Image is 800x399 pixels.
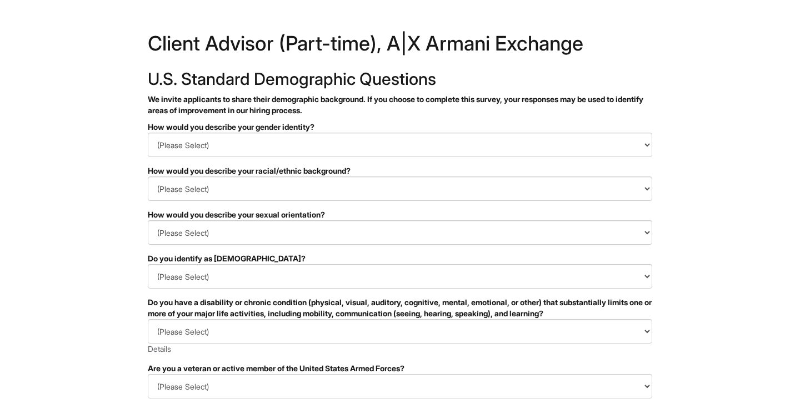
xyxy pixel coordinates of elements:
div: Do you identify as [DEMOGRAPHIC_DATA]? [148,253,652,264]
div: How would you describe your racial/ethnic background? [148,165,652,176]
h2: U.S. Standard Demographic Questions [148,70,652,88]
div: How would you describe your gender identity? [148,122,652,133]
select: Are you a veteran or active member of the United States Armed Forces? [148,374,652,398]
p: We invite applicants to share their demographic background. If you choose to complete this survey... [148,94,652,116]
select: How would you describe your racial/ethnic background? [148,176,652,201]
div: Are you a veteran or active member of the United States Armed Forces? [148,363,652,374]
select: Do you have a disability or chronic condition (physical, visual, auditory, cognitive, mental, emo... [148,319,652,344]
a: Details [148,344,171,353]
div: How would you describe your sexual orientation? [148,209,652,220]
h1: Client Advisor (Part-time), A|X Armani Exchange [148,33,652,59]
div: Do you have a disability or chronic condition (physical, visual, auditory, cognitive, mental, emo... [148,297,652,319]
select: Do you identify as transgender? [148,264,652,289]
select: How would you describe your gender identity? [148,133,652,157]
select: How would you describe your sexual orientation? [148,220,652,245]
